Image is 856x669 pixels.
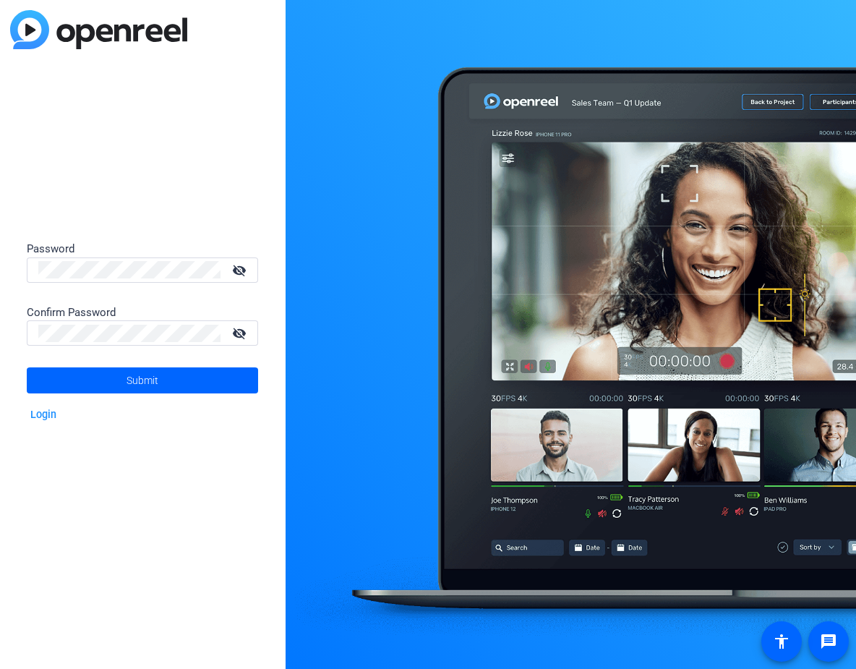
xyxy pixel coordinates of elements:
[820,633,837,650] mat-icon: message
[27,306,116,319] span: Confirm Password
[30,409,56,421] a: Login
[27,242,74,255] span: Password
[223,260,258,281] mat-icon: visibility_off
[127,362,158,399] span: Submit
[27,367,258,393] button: Submit
[773,633,790,650] mat-icon: accessibility
[10,10,187,49] img: blue-gradient.svg
[223,323,258,344] mat-icon: visibility_off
